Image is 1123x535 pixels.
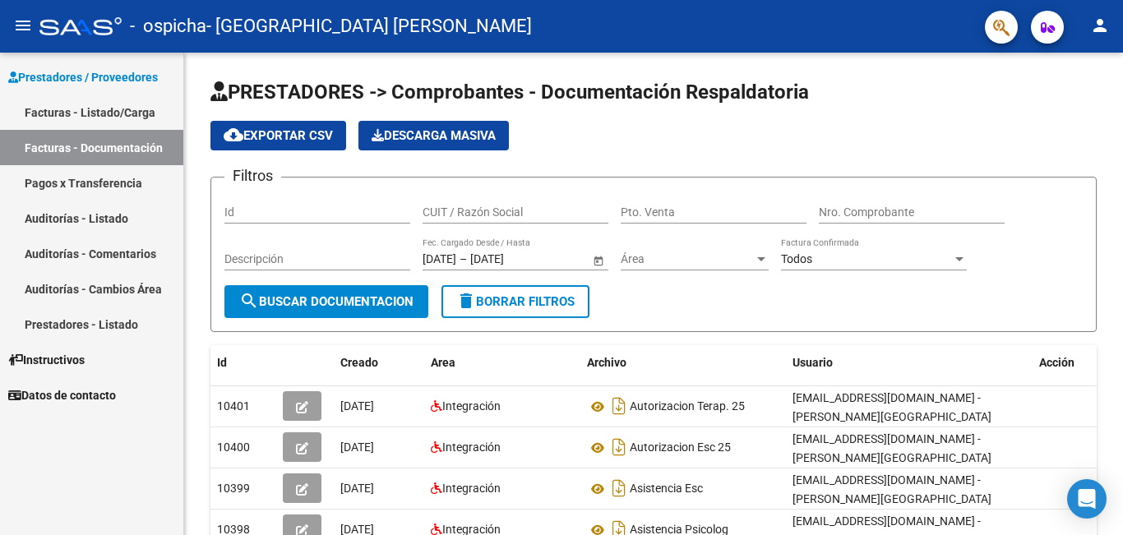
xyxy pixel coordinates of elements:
span: – [460,252,467,266]
span: - [GEOGRAPHIC_DATA] [PERSON_NAME] [206,8,532,44]
i: Descargar documento [608,434,630,460]
span: Acción [1039,356,1074,369]
span: Todos [781,252,812,265]
span: [EMAIL_ADDRESS][DOMAIN_NAME] - [PERSON_NAME][GEOGRAPHIC_DATA] [793,473,991,505]
span: Área [621,252,754,266]
span: [DATE] [340,482,374,495]
span: Buscar Documentacion [239,294,414,309]
span: Integración [442,440,501,454]
input: Start date [423,252,456,266]
span: 10399 [217,482,250,495]
span: Archivo [587,356,626,369]
button: Buscar Documentacion [224,285,428,318]
span: PRESTADORES -> Comprobantes - Documentación Respaldatoria [210,81,809,104]
mat-icon: menu [13,16,33,35]
datatable-header-cell: Archivo [580,345,786,380]
span: Creado [340,356,378,369]
span: Id [217,356,227,369]
datatable-header-cell: Creado [334,345,424,380]
mat-icon: person [1090,16,1110,35]
div: Open Intercom Messenger [1067,479,1107,519]
app-download-masive: Descarga masiva de comprobantes (adjuntos) [358,121,509,150]
mat-icon: search [239,291,259,311]
span: Descarga Masiva [372,128,496,143]
mat-icon: cloud_download [224,125,243,145]
span: [DATE] [340,440,374,454]
span: 10401 [217,399,250,413]
span: Area [431,356,455,369]
span: [EMAIL_ADDRESS][DOMAIN_NAME] - [PERSON_NAME][GEOGRAPHIC_DATA] [793,391,991,423]
span: Exportar CSV [224,128,333,143]
button: Exportar CSV [210,121,346,150]
span: [DATE] [340,399,374,413]
span: - ospicha [130,8,206,44]
span: Instructivos [8,351,85,369]
span: Asistencia Esc [630,482,703,496]
h3: Filtros [224,164,281,187]
button: Borrar Filtros [441,285,589,318]
span: Borrar Filtros [456,294,575,309]
span: Integración [442,399,501,413]
input: End date [470,252,551,266]
span: Datos de contacto [8,386,116,404]
span: Autorizacion Terap. 25 [630,400,745,413]
span: Usuario [793,356,833,369]
mat-icon: delete [456,291,476,311]
span: Integración [442,482,501,495]
button: Open calendar [589,251,607,269]
span: Autorizacion Esc 25 [630,441,731,454]
i: Descargar documento [608,475,630,501]
datatable-header-cell: Usuario [786,345,1033,380]
button: Descarga Masiva [358,121,509,150]
datatable-header-cell: Acción [1033,345,1115,380]
i: Descargar documento [608,393,630,419]
span: 10400 [217,440,250,454]
datatable-header-cell: Area [424,345,580,380]
span: Prestadores / Proveedores [8,68,158,86]
datatable-header-cell: Id [210,345,276,380]
span: [EMAIL_ADDRESS][DOMAIN_NAME] - [PERSON_NAME][GEOGRAPHIC_DATA] [793,432,991,464]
